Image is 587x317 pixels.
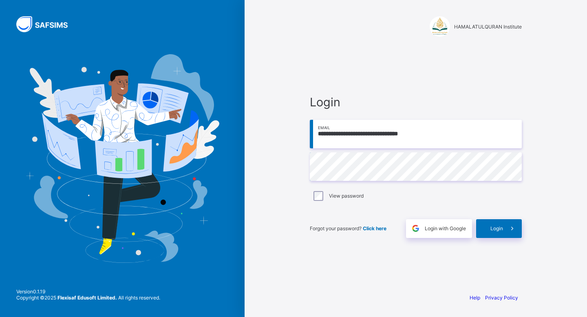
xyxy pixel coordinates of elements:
[57,295,117,301] strong: Flexisaf Edusoft Limited.
[310,95,522,109] span: Login
[485,295,518,301] a: Privacy Policy
[25,54,219,263] img: Hero Image
[490,225,503,231] span: Login
[16,16,77,32] img: SAFSIMS Logo
[16,295,160,301] span: Copyright © 2025 All rights reserved.
[310,225,386,231] span: Forgot your password?
[16,288,160,295] span: Version 0.1.19
[411,224,420,233] img: google.396cfc9801f0270233282035f929180a.svg
[454,24,522,30] span: HAMALATULQURAN Institute
[363,225,386,231] a: Click here
[470,295,480,301] a: Help
[329,193,364,199] label: View password
[425,225,466,231] span: Login with Google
